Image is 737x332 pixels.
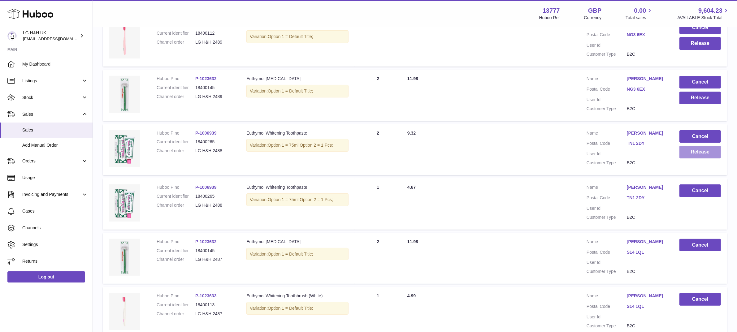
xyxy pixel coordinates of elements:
[157,248,195,254] dt: Current identifier
[407,185,416,190] span: 4.67
[677,6,730,21] a: 9,604.23 AVAILABLE Stock Total
[157,311,195,317] dt: Channel order
[246,193,349,206] div: Variation:
[7,31,17,41] img: veechen@lghnh.co.uk
[109,76,140,113] img: Euthymol_Tongue_Cleaner-Image-4.webp
[157,130,195,136] dt: Huboo P no
[584,15,602,21] div: Currency
[627,86,667,92] a: NG3 6EX
[587,160,627,166] dt: Customer Type
[109,293,140,330] img: resize.webp
[587,86,627,94] dt: Postal Code
[268,306,313,311] span: Option 1 = Default Title;
[627,269,667,274] dd: B2C
[587,130,627,138] dt: Name
[195,76,217,81] a: P-1023632
[627,195,667,201] a: TN1 2DY
[22,61,88,67] span: My Dashboard
[407,293,416,298] span: 4.99
[195,30,234,36] dd: 18400112
[679,239,721,252] button: Cancel
[157,148,195,154] dt: Channel order
[407,239,418,244] span: 11.98
[587,32,627,39] dt: Postal Code
[627,160,667,166] dd: B2C
[268,34,313,39] span: Option 1 = Default Title;
[587,195,627,202] dt: Postal Code
[22,111,81,117] span: Sales
[587,76,627,83] dt: Name
[246,184,349,190] div: Euthymol Whitening Toothpaste
[627,130,667,136] a: [PERSON_NAME]
[300,143,333,148] span: Option 2 = 1 Pcs;
[627,106,667,112] dd: B2C
[587,260,627,265] dt: User Id
[195,148,234,154] dd: LG H&H 2488
[157,184,195,190] dt: Huboo P no
[246,239,349,245] div: Euthymol [MEDICAL_DATA]
[22,175,88,181] span: Usage
[195,293,217,298] a: P-1023633
[195,131,217,136] a: P-1006939
[626,15,653,21] span: Total sales
[587,269,627,274] dt: Customer Type
[157,302,195,308] dt: Current identifier
[157,293,195,299] dt: Huboo P no
[627,51,667,57] dd: B2C
[268,252,313,257] span: Option 1 = Default Title;
[22,242,88,248] span: Settings
[195,239,217,244] a: P-1023632
[157,85,195,91] dt: Current identifier
[109,184,140,222] img: whitening-toothpaste.webp
[157,76,195,82] dt: Huboo P no
[109,130,140,167] img: whitening-toothpaste.webp
[627,249,667,255] a: S14 1QL
[627,304,667,309] a: S14 1QL
[355,70,401,121] td: 2
[407,131,416,136] span: 9.32
[587,214,627,220] dt: Customer Type
[22,142,88,148] span: Add Manual Order
[157,39,195,45] dt: Channel order
[587,314,627,320] dt: User Id
[679,130,721,143] button: Cancel
[195,94,234,100] dd: LG H&H 2489
[627,184,667,190] a: [PERSON_NAME]
[22,192,81,197] span: Invoicing and Payments
[157,94,195,100] dt: Channel order
[22,127,88,133] span: Sales
[626,6,653,21] a: 0.00 Total sales
[195,85,234,91] dd: 18400145
[157,139,195,145] dt: Current identifier
[634,6,646,15] span: 0.00
[300,197,333,202] span: Option 2 = 1 Pcs;
[22,225,88,231] span: Channels
[679,21,721,34] button: Cancel
[7,271,85,282] a: Log out
[195,185,217,190] a: P-1006939
[195,311,234,317] dd: LG H&H 2487
[355,233,401,284] td: 2
[23,30,79,42] div: LG H&H UK
[157,30,195,36] dt: Current identifier
[679,76,721,88] button: Cancel
[22,158,81,164] span: Orders
[627,214,667,220] dd: B2C
[157,202,195,208] dt: Channel order
[246,85,349,97] div: Variation:
[157,193,195,199] dt: Current identifier
[23,36,91,41] span: [EMAIL_ADDRESS][DOMAIN_NAME]
[246,302,349,315] div: Variation:
[587,323,627,329] dt: Customer Type
[627,76,667,82] a: [PERSON_NAME]
[22,258,88,264] span: Returns
[246,30,349,43] div: Variation:
[587,51,627,57] dt: Customer Type
[109,21,140,58] img: Euthymol_Whitening_Toothbrush_Pink_-Image-4.webp
[627,293,667,299] a: [PERSON_NAME]
[587,106,627,112] dt: Customer Type
[588,6,601,15] strong: GBP
[587,304,627,311] dt: Postal Code
[627,32,667,38] a: NG3 6EX
[246,248,349,261] div: Variation:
